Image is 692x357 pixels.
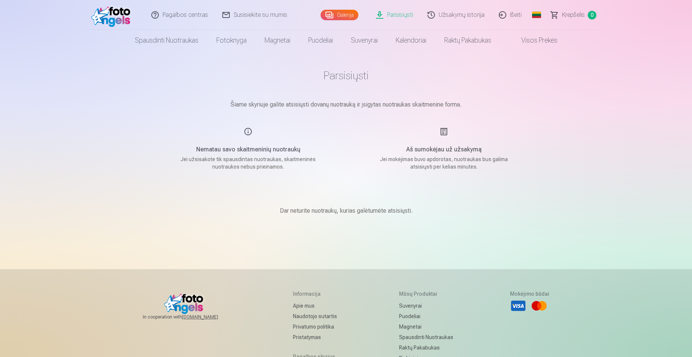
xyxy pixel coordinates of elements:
p: Jei mokėjimas buvo apdorotas, nuotraukas bus galima atsisiųsti per kelias minutes. [373,156,515,170]
h5: Mūsų produktai [399,290,453,298]
a: Suvenyrai [399,301,453,311]
p: Dar neturite nuotraukų, kurias galėtumėte atsisiųsti. [280,206,413,215]
a: Magnetai [256,30,299,51]
a: Spausdinti nuotraukas [399,332,453,342]
a: Apie mus [293,301,343,311]
a: Kalendoriai [387,30,435,51]
a: [DOMAIN_NAME] [182,314,236,320]
a: Suvenyrai [342,30,387,51]
a: Visos prekės [500,30,566,51]
h1: Parsisiųsti [159,69,533,82]
h5: Informacija [293,290,343,298]
a: Spausdinti nuotraukas [126,30,207,51]
a: Puodeliai [399,311,453,321]
a: Galerija [321,10,358,20]
a: Privatumo politika [293,321,343,332]
h5: Mokėjimo būdai [510,290,549,298]
a: Naudotojo sutartis [293,311,343,321]
img: /fa2 [91,3,134,27]
p: Jei užsisakote tik spausdintas nuotraukas, skaitmeninės nuotraukos nebus prieinamos. [177,156,319,170]
p: Šiame skyriuje galite atsisiųsti dovanų nuotrauką ir įsigytas nuotraukas skaitmenine forma. [159,100,533,109]
a: Fotoknyga [207,30,256,51]
a: Raktų pakabukas [399,342,453,353]
li: Visa [510,298,526,314]
a: Raktų pakabukas [435,30,500,51]
span: Krepšelis [562,10,585,19]
span: 0 [588,11,596,19]
span: In cooperation with [143,314,236,320]
h5: Aš sumokėjau už užsakymą [373,145,515,154]
li: Mastercard [531,298,547,314]
a: Pristatymas [293,332,343,342]
a: Magnetai [399,321,453,332]
h5: Nematau savo skaitmeninių nuotraukų [177,145,319,154]
a: Puodeliai [299,30,342,51]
